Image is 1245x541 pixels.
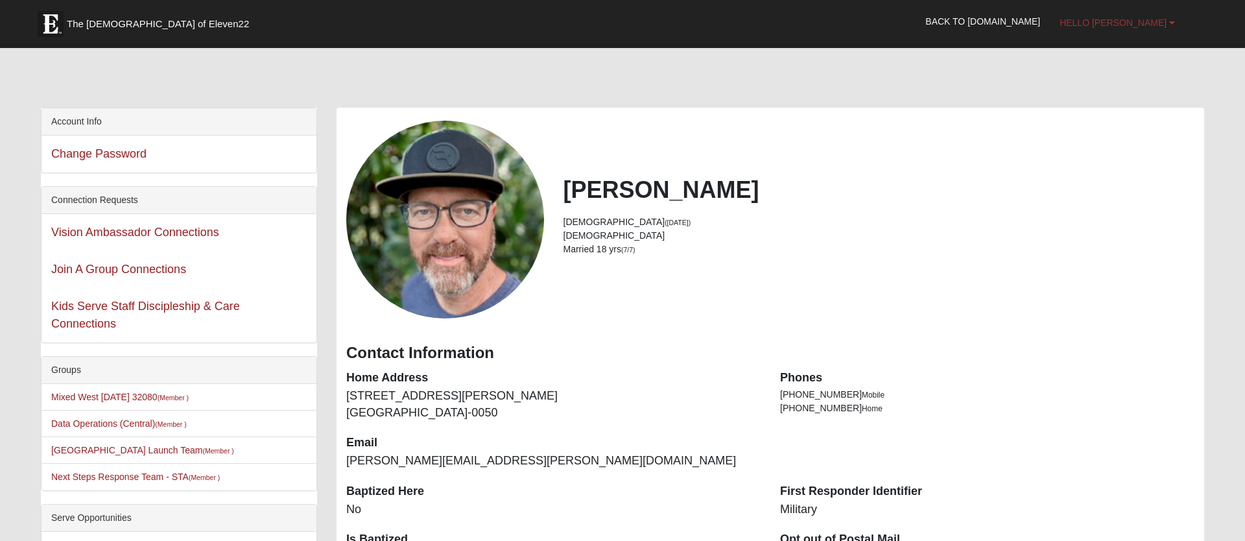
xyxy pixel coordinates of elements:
dt: Phones [780,370,1194,387]
a: Hello [PERSON_NAME] [1050,6,1185,39]
small: ([DATE]) [665,219,691,226]
dd: [PERSON_NAME][EMAIL_ADDRESS][PERSON_NAME][DOMAIN_NAME] [346,453,761,470]
a: Change Password [51,147,147,160]
div: Connection Requests [41,187,316,214]
dt: Home Address [346,370,761,387]
a: Next Steps Response Team - STA(Member ) [51,472,220,482]
a: [GEOGRAPHIC_DATA] Launch Team(Member ) [51,445,234,455]
div: Account Info [41,108,316,136]
dt: Baptized Here [346,483,761,500]
h2: [PERSON_NAME] [563,176,1195,204]
a: Vision Ambassador Connections [51,226,219,239]
a: Data Operations (Central)(Member ) [51,418,187,429]
a: The [DEMOGRAPHIC_DATA] of Eleven22 [31,5,290,37]
div: Groups [41,357,316,384]
span: Home [862,404,883,413]
dt: Email [346,435,761,451]
small: (Member ) [155,420,186,428]
small: (Member ) [202,447,233,455]
li: [PHONE_NUMBER] [780,388,1194,402]
small: (Member ) [158,394,189,402]
small: (Member ) [189,474,220,481]
dd: Military [780,501,1194,518]
dt: First Responder Identifier [780,483,1194,500]
li: Married 18 yrs [563,243,1195,256]
a: Mixed West [DATE] 32080(Member ) [51,392,189,402]
span: Hello [PERSON_NAME] [1060,18,1167,28]
img: Eleven22 logo [38,11,64,37]
li: [DEMOGRAPHIC_DATA] [563,229,1195,243]
span: The [DEMOGRAPHIC_DATA] of Eleven22 [67,18,249,30]
div: Serve Opportunities [41,505,316,532]
a: Kids Serve Staff Discipleship & Care Connections [51,300,240,330]
li: [PHONE_NUMBER] [780,402,1194,415]
a: Back to [DOMAIN_NAME] [916,5,1050,38]
a: View Fullsize Photo [346,121,544,319]
span: Mobile [862,391,884,400]
dd: No [346,501,761,518]
h3: Contact Information [346,344,1194,363]
dd: [STREET_ADDRESS][PERSON_NAME] [GEOGRAPHIC_DATA]-0050 [346,388,761,421]
li: [DEMOGRAPHIC_DATA] [563,215,1195,229]
small: (7/7) [621,246,635,254]
a: Join A Group Connections [51,263,186,276]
